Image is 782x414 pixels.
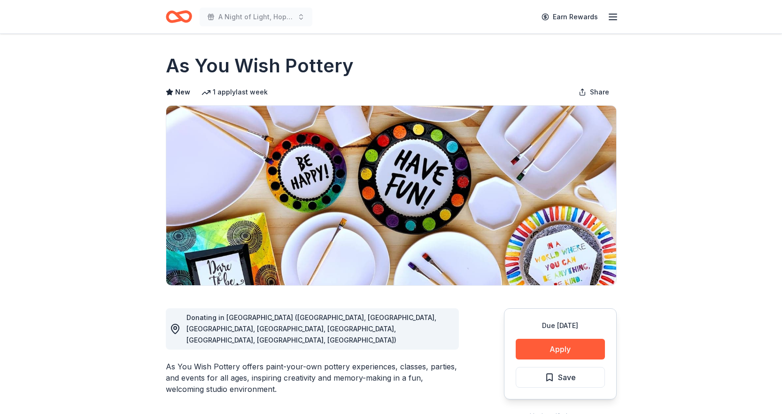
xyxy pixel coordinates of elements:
[571,83,617,102] button: Share
[218,11,294,23] span: A Night of Light, Hope, and Legacy Gala 2026
[201,86,268,98] div: 1 apply last week
[516,320,605,331] div: Due [DATE]
[166,106,616,285] img: Image for As You Wish Pottery
[516,367,605,388] button: Save
[536,8,604,25] a: Earn Rewards
[166,361,459,395] div: As You Wish Pottery offers paint-your-own pottery experiences, classes, parties, and events for a...
[558,371,576,383] span: Save
[175,86,190,98] span: New
[200,8,312,26] button: A Night of Light, Hope, and Legacy Gala 2026
[590,86,609,98] span: Share
[166,6,192,28] a: Home
[166,53,354,79] h1: As You Wish Pottery
[516,339,605,359] button: Apply
[186,313,436,344] span: Donating in [GEOGRAPHIC_DATA] ([GEOGRAPHIC_DATA], [GEOGRAPHIC_DATA], [GEOGRAPHIC_DATA], [GEOGRAPH...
